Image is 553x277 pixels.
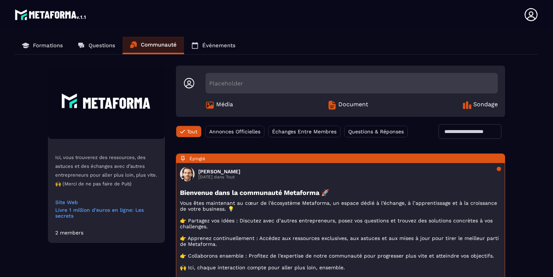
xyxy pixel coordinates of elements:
[202,42,236,49] p: Événements
[15,37,70,54] a: Formations
[55,199,158,205] a: Site Web
[206,73,498,93] div: Placeholder
[216,101,233,110] span: Média
[338,101,368,110] span: Document
[184,37,243,54] a: Événements
[209,129,260,134] span: Annonces Officielles
[55,207,158,219] a: Livre 1 million d'euros en ligne: Les secrets
[123,37,184,54] a: Communauté
[348,129,404,134] span: Questions & Réponses
[198,169,240,174] h3: [PERSON_NAME]
[198,174,240,180] p: [DATE] dans Tout
[89,42,115,49] p: Questions
[189,156,205,161] span: Épinglé
[55,230,83,236] div: 2 members
[33,42,63,49] p: Formations
[48,66,165,139] img: Community background
[141,41,177,48] p: Communauté
[55,153,158,188] p: Ici, vous trouverez des ressources, des astuces et des échanges avec d’autres entrepreneurs pour ...
[187,129,197,134] span: Tout
[272,129,336,134] span: Échanges Entre Membres
[15,7,87,22] img: logo
[473,101,498,110] span: Sondage
[180,189,501,196] h3: Bienvenue dans la communauté Metaforma 🚀
[70,37,123,54] a: Questions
